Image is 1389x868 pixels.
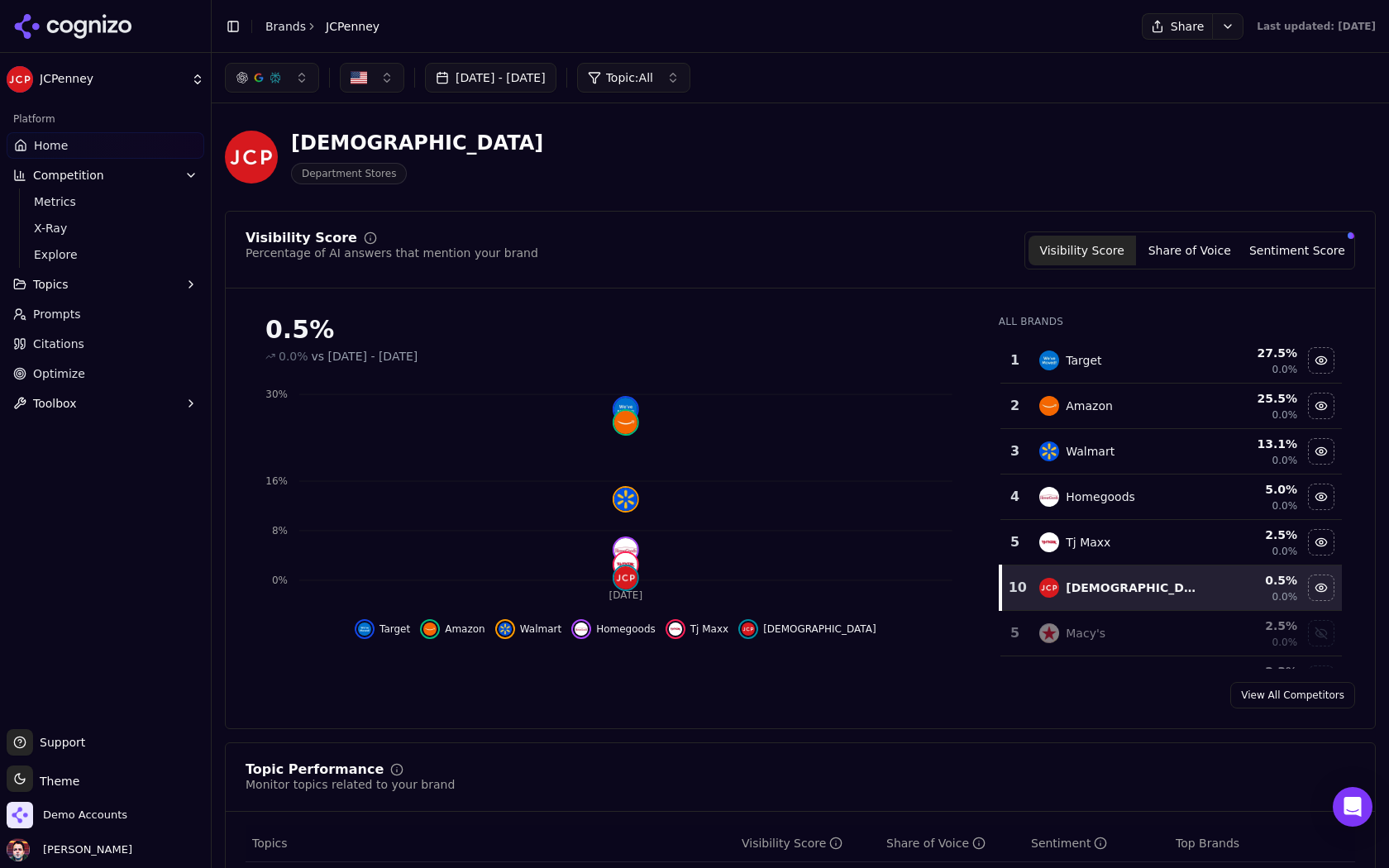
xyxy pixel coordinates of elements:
[1031,835,1107,851] div: Sentiment
[33,306,81,322] span: Prompts
[1066,579,1196,596] div: [DEMOGRAPHIC_DATA]
[1066,625,1105,641] div: Macy's
[265,18,379,35] nav: breadcrumb
[445,622,485,636] span: Amazon
[7,301,204,327] a: Prompts
[33,167,104,184] span: Competition
[1272,636,1298,649] span: 0.0%
[690,622,728,636] span: Tj Maxx
[252,835,288,851] span: Topics
[1210,572,1297,589] div: 0.5 %
[1308,484,1334,510] button: Hide homegoods data
[7,162,204,188] button: Competition
[1243,236,1351,265] button: Sentiment Score
[33,336,84,352] span: Citations
[1039,351,1059,370] img: target
[1272,545,1298,558] span: 0.0%
[738,619,876,639] button: Hide jcpenney data
[763,622,876,636] span: [DEMOGRAPHIC_DATA]
[1066,352,1101,369] div: Target
[265,315,966,345] div: 0.5%
[246,825,735,862] th: Topics
[265,20,306,33] a: Brands
[43,808,127,823] span: Demo Accounts
[326,18,379,35] span: JCPenney
[7,802,127,828] button: Open organization switcher
[1000,475,1342,520] tr: 4homegoodsHomegoods5.0%0.0%Hide homegoods data
[279,348,308,365] span: 0.0%
[27,217,184,240] a: X-Ray
[246,231,357,245] div: Visibility Score
[272,525,288,537] tspan: 8%
[1000,520,1342,565] tr: 5tj maxxTj Maxx2.5%0.0%Hide tj maxx data
[36,842,132,857] span: [PERSON_NAME]
[420,619,485,639] button: Hide amazon data
[669,622,682,636] img: tj maxx
[27,190,184,213] a: Metrics
[1308,665,1334,692] button: Show marshalls data
[571,619,656,639] button: Hide homegoods data
[379,622,410,636] span: Target
[1000,656,1342,702] tr: 2.3%Show marshalls data
[614,411,637,434] img: amazon
[34,220,178,236] span: X-Ray
[1007,441,1024,461] div: 3
[1000,611,1342,656] tr: 5macy'sMacy's2.5%0.0%Show macy's data
[246,763,384,776] div: Topic Performance
[7,360,204,387] a: Optimize
[614,566,637,589] img: jcpenney
[1210,436,1297,452] div: 13.1 %
[1176,835,1239,851] span: Top Brands
[1039,578,1059,598] img: jcpenney
[1308,438,1334,465] button: Hide walmart data
[1000,338,1342,384] tr: 1targetTarget27.5%0.0%Hide target data
[7,838,132,861] button: Open user button
[1007,396,1024,416] div: 2
[606,69,653,86] span: Topic: All
[1210,663,1297,680] div: 2.3 %
[742,622,755,636] img: jcpenney
[1007,351,1024,370] div: 1
[1210,345,1297,361] div: 27.5 %
[1272,499,1298,513] span: 0.0%
[1009,578,1024,598] div: 10
[33,775,79,788] span: Theme
[7,106,204,132] div: Platform
[1272,408,1298,422] span: 0.0%
[1007,532,1024,552] div: 5
[423,622,437,636] img: amazon
[1066,398,1113,414] div: Amazon
[291,130,543,156] div: [DEMOGRAPHIC_DATA]
[1210,618,1297,634] div: 2.5 %
[1308,393,1334,419] button: Hide amazon data
[1272,363,1298,376] span: 0.0%
[1308,347,1334,374] button: Hide target data
[40,72,184,87] span: JCPenney
[358,622,371,636] img: target
[609,589,643,601] tspan: [DATE]
[1039,441,1059,461] img: walmart
[1308,575,1334,601] button: Hide jcpenney data
[7,390,204,417] button: Toolbox
[1272,590,1298,603] span: 0.0%
[1210,527,1297,543] div: 2.5 %
[1066,489,1135,505] div: Homegoods
[520,622,561,636] span: Walmart
[33,365,85,382] span: Optimize
[1142,13,1212,40] button: Share
[596,622,656,636] span: Homegoods
[1210,481,1297,498] div: 5.0 %
[312,348,418,365] span: vs [DATE] - [DATE]
[1039,396,1059,416] img: amazon
[7,271,204,298] button: Topics
[1308,529,1334,556] button: Hide tj maxx data
[246,245,538,261] div: Percentage of AI answers that mention your brand
[1024,825,1169,862] th: sentiment
[1000,429,1342,475] tr: 3walmartWalmart13.1%0.0%Hide walmart data
[265,389,288,400] tspan: 30%
[34,193,178,210] span: Metrics
[33,734,85,751] span: Support
[33,395,77,412] span: Toolbox
[7,802,33,828] img: Demo Accounts
[7,66,33,93] img: JCPenney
